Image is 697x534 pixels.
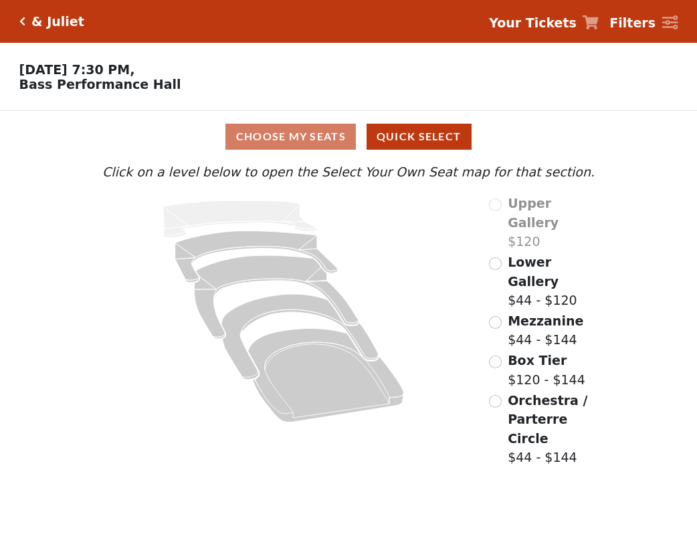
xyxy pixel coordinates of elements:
[508,391,600,467] label: $44 - $144
[508,255,559,289] span: Lower Gallery
[609,15,656,30] strong: Filters
[247,329,403,423] path: Orchestra / Parterre Circle - Seats Available: 46
[609,13,678,33] a: Filters
[19,17,25,26] a: Click here to go back to filters
[508,196,559,230] span: Upper Gallery
[508,194,600,251] label: $120
[367,124,472,150] button: Quick Select
[97,162,601,182] p: Click on a level below to open the Select Your Own Seat map for that section.
[489,13,599,33] a: Your Tickets
[31,14,84,29] h5: & Juliet
[508,351,585,389] label: $120 - $144
[508,313,583,328] span: Mezzanine
[508,393,587,446] span: Orchestra / Parterre Circle
[508,311,583,350] label: $44 - $144
[508,353,567,368] span: Box Tier
[508,253,600,310] label: $44 - $120
[163,201,316,237] path: Upper Gallery - Seats Available: 0
[489,15,577,30] strong: Your Tickets
[175,231,337,283] path: Lower Gallery - Seats Available: 153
